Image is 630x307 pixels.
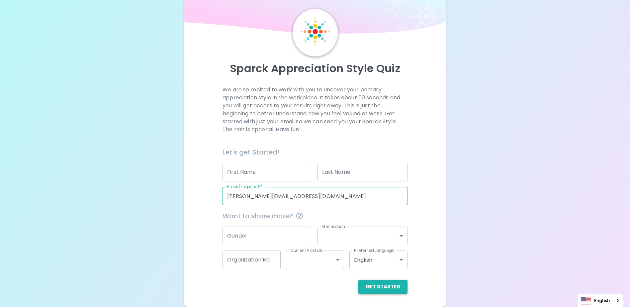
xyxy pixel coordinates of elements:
[322,224,345,229] label: Generation
[354,248,394,253] label: Preferred Language
[577,294,623,307] div: Language
[223,211,407,221] span: Want to share more?
[227,184,262,189] label: Email (required)
[291,248,323,253] label: Current Position
[358,280,407,294] button: Get Started
[301,17,330,46] img: Sparck Logo
[578,294,623,307] a: English
[223,86,407,134] p: We are so excited to work with you to uncover your primary appreciation style in the workplace. I...
[577,294,623,307] aside: Language selected: English
[296,212,304,220] svg: This information is completely confidential and only used for aggregated appreciation studies at ...
[192,62,438,75] p: Sparck Appreciation Style Quiz
[223,147,407,157] h6: Let's get Started!
[349,251,407,269] div: English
